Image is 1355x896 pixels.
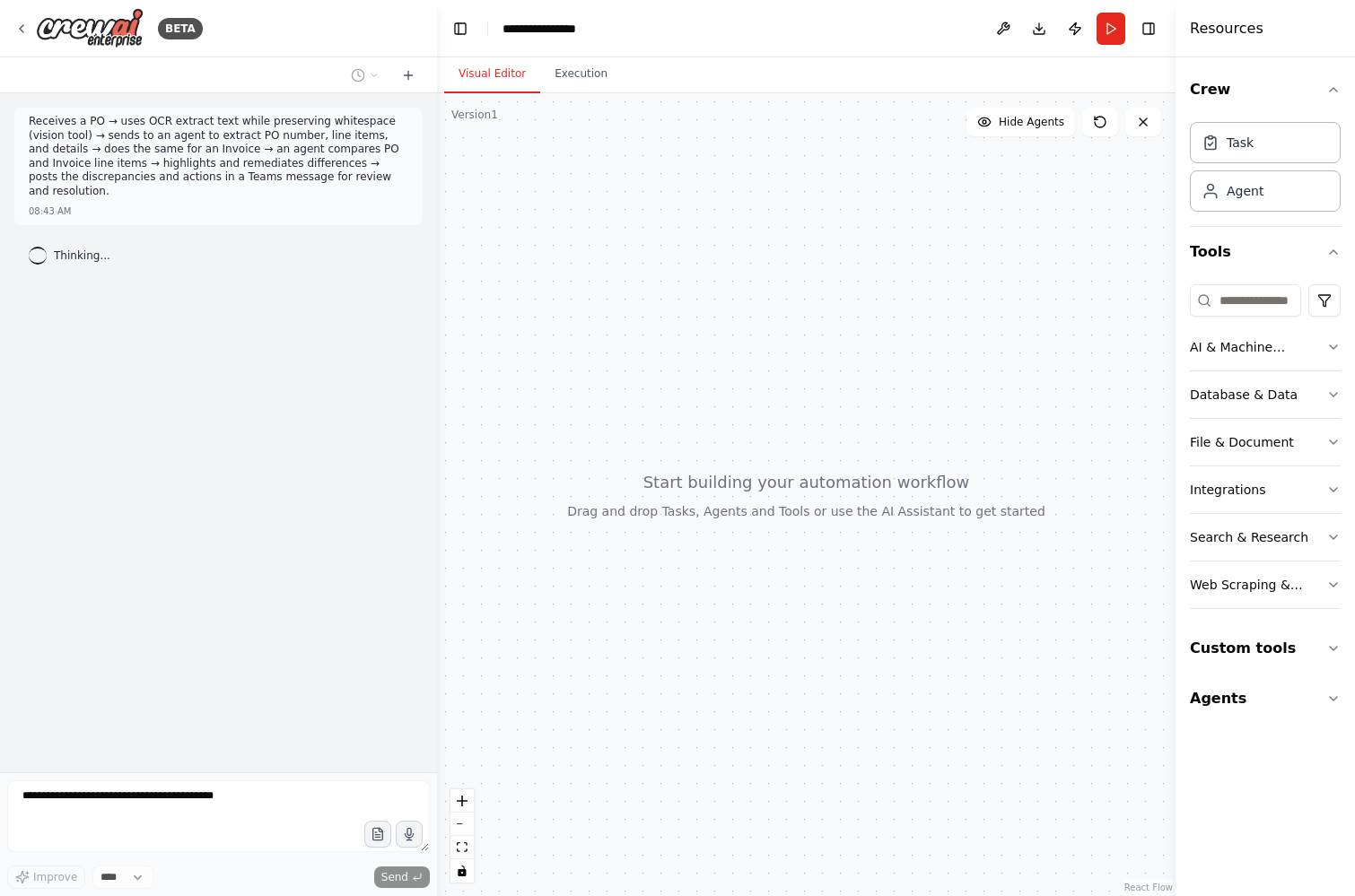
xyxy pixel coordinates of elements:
[1227,182,1263,200] div: Agent
[450,813,474,836] button: zoom out
[1190,419,1341,465] button: File & Document
[394,65,423,86] button: Start a new chat
[999,115,1064,129] span: Hide Agents
[36,8,144,48] img: Logo
[1190,576,1326,594] div: Web Scraping & Browsing
[1190,371,1341,418] button: Database & Data
[540,56,622,93] button: Execution
[450,789,474,813] button: zoom in
[381,870,408,884] span: Send
[1190,674,1341,724] button: Agents
[966,108,1075,136] button: Hide Agents
[396,821,423,848] button: Click to speak your automation idea
[7,866,85,889] button: Improve
[29,204,71,218] div: 08:43 AM
[1190,528,1308,546] div: Search & Research
[1190,324,1341,370] button: AI & Machine Learning
[503,20,595,38] nav: breadcrumb
[1190,623,1341,674] button: Custom tools
[1124,883,1173,892] a: React Flow attribution
[1190,433,1294,451] div: File & Document
[1190,386,1298,404] div: Database & Data
[450,789,474,883] div: React Flow controls
[448,16,473,41] button: Hide left sidebar
[1190,514,1341,561] button: Search & Research
[1190,466,1341,513] button: Integrations
[374,866,430,888] button: Send
[1190,561,1341,608] button: Web Scraping & Browsing
[1190,277,1341,623] div: Tools
[450,836,474,859] button: fit view
[158,18,203,39] div: BETA
[33,870,77,884] span: Improve
[364,821,391,848] button: Upload files
[1190,227,1341,277] button: Tools
[54,248,110,263] span: Thinking...
[1136,16,1161,41] button: Hide right sidebar
[450,859,474,883] button: toggle interactivity
[444,56,540,93] button: Visual Editor
[1190,481,1265,499] div: Integrations
[1190,18,1263,39] h4: Resources
[29,115,408,199] p: Receives a PO → uses OCR extract text while preserving whitespace (vision tool) → sends to an age...
[344,65,387,86] button: Switch to previous chat
[1190,338,1326,356] div: AI & Machine Learning
[1227,134,1254,152] div: Task
[1190,115,1341,226] div: Crew
[451,108,498,122] div: Version 1
[1190,65,1341,115] button: Crew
